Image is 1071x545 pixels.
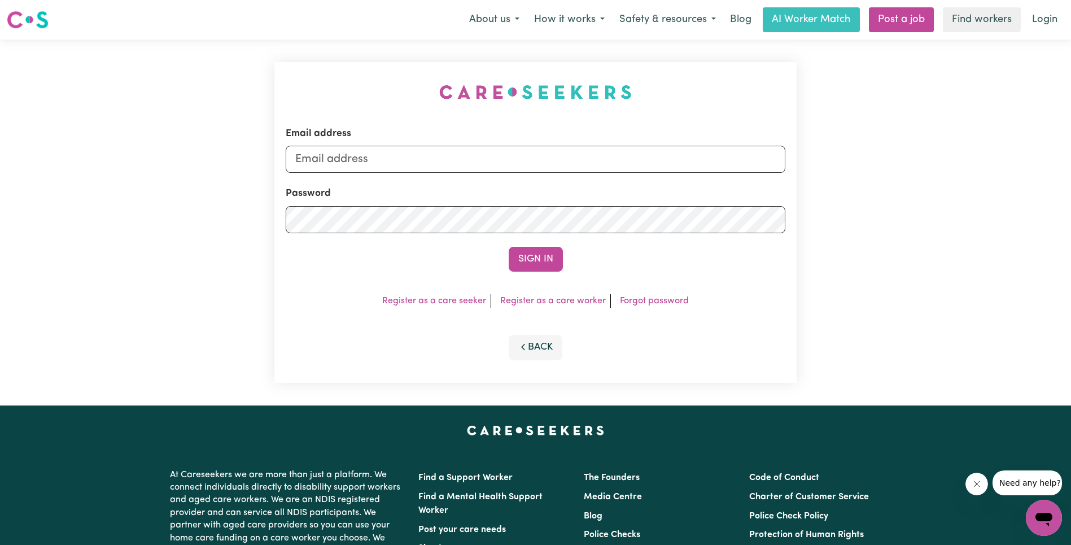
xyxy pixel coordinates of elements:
iframe: Button to launch messaging window [1026,500,1062,536]
a: Protection of Human Rights [749,530,864,539]
label: Email address [286,127,351,141]
a: Blog [723,7,758,32]
input: Email address [286,146,785,173]
a: Police Checks [584,530,640,539]
a: AI Worker Match [763,7,860,32]
button: Sign In [509,247,563,272]
a: Post a job [869,7,934,32]
a: Register as a care seeker [382,297,486,306]
a: The Founders [584,473,640,482]
a: Find a Support Worker [418,473,513,482]
a: Login [1025,7,1064,32]
a: Careseekers logo [7,7,49,33]
label: Password [286,186,331,201]
a: Find workers [943,7,1021,32]
a: Find a Mental Health Support Worker [418,492,543,515]
a: Register as a care worker [500,297,606,306]
button: Safety & resources [612,8,723,32]
a: Forgot password [620,297,689,306]
iframe: Close message [965,473,988,495]
a: Police Check Policy [749,512,828,521]
a: Media Centre [584,492,642,502]
button: Back [509,335,563,360]
iframe: Message from company [993,470,1062,495]
button: About us [462,8,527,32]
img: Careseekers logo [7,10,49,30]
a: Blog [584,512,602,521]
a: Careseekers home page [467,426,604,435]
a: Post your care needs [418,525,506,534]
a: Code of Conduct [749,473,819,482]
a: Charter of Customer Service [749,492,869,502]
button: How it works [527,8,612,32]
